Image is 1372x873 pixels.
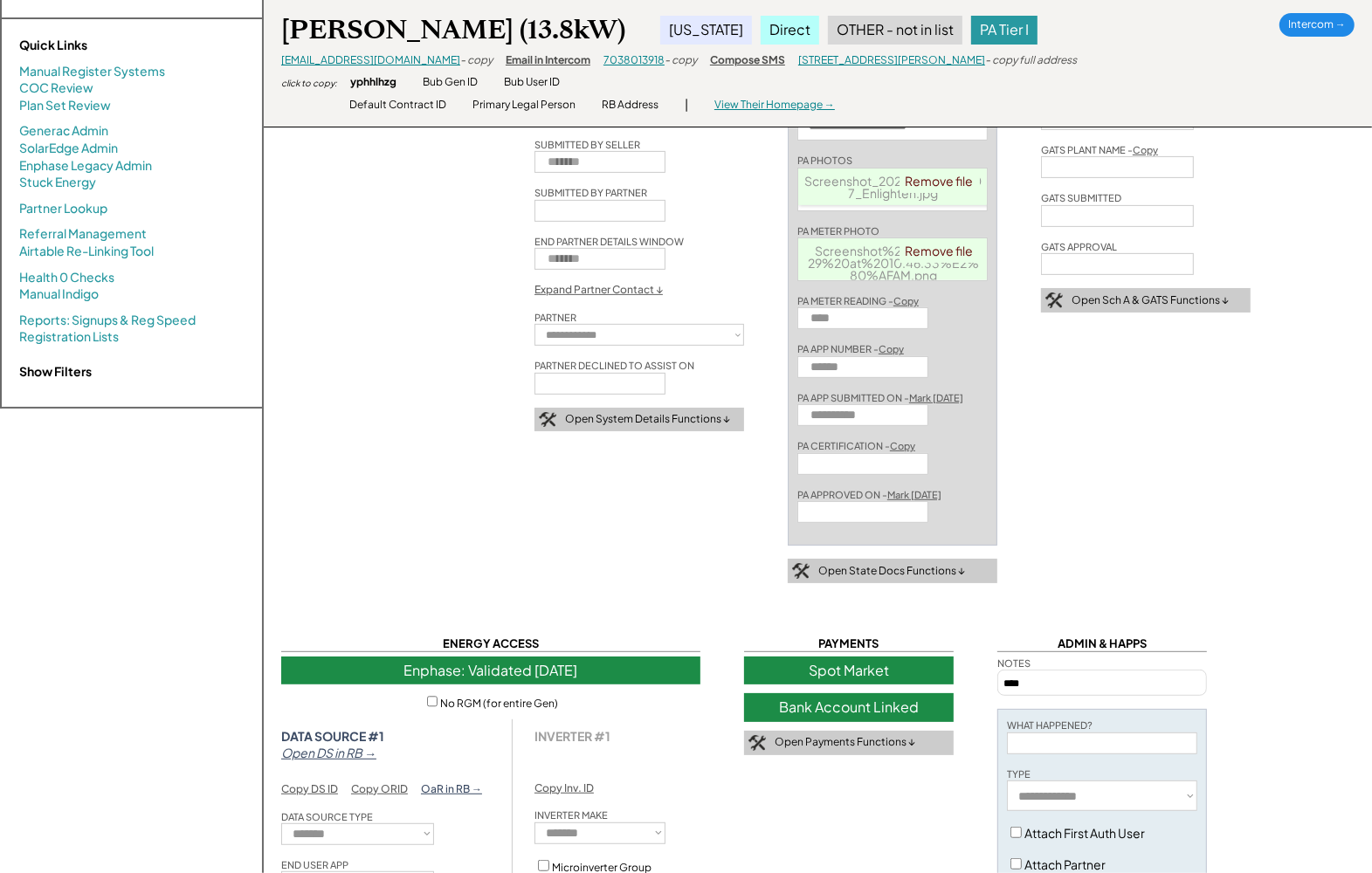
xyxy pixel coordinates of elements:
div: Enphase: Validated [DATE] [281,656,700,684]
div: DATA SOURCE TYPE [281,810,373,823]
div: ENERGY ACCESS [281,636,700,652]
div: Open Sch A & GATS Functions ↓ [1072,293,1229,308]
a: Registration Lists [19,328,119,346]
div: Bank Account Linked [744,693,954,721]
div: INVERTER MAKE [534,808,608,821]
div: Copy Inv. ID [534,781,594,796]
div: Intercom → [1279,13,1355,37]
em: Open DS in RB → [281,745,376,760]
div: PARTNER [534,311,576,324]
div: Bub User ID [504,75,560,90]
img: tool-icon.png [792,563,810,579]
div: [PERSON_NAME] (13.8kW) [281,13,625,47]
div: Open Payments Functions ↓ [775,735,915,750]
div: Expand Partner Contact ↓ [534,283,663,298]
div: Spot Market [744,656,954,684]
div: TYPE [1007,767,1031,780]
div: Quick Links [19,37,194,54]
a: Airtable Re-Linking Tool [19,243,154,260]
div: click to copy: [281,77,337,89]
div: PA APP NUMBER - [797,342,904,355]
div: ADMIN & HAPPS [997,636,1207,652]
img: tool-icon.png [539,412,556,428]
div: PARTNER DECLINED TO ASSIST ON [534,359,694,372]
a: Screenshot%202025-08-29%20at%2010.46.33%E2%80%AFAM.png [808,243,979,283]
div: PAYMENTS [744,636,954,652]
u: Copy [879,343,904,354]
a: [EMAIL_ADDRESS][DOMAIN_NAME] [281,53,460,66]
div: GATS PLANT NAME - [1041,143,1158,156]
div: Primary Legal Person [472,98,576,113]
a: COC Review [19,79,93,97]
strong: Show Filters [19,363,92,379]
strong: DATA SOURCE #1 [281,728,384,744]
a: Enphase Legacy Admin [19,157,152,175]
div: SUBMITTED BY SELLER [534,138,640,151]
u: Mark [DATE] [887,489,941,500]
div: Direct [761,16,819,44]
div: INVERTER #1 [534,728,610,744]
img: tool-icon.png [748,735,766,751]
a: Partner Lookup [19,200,107,217]
div: END PARTNER DETAILS WINDOW [534,235,684,248]
div: PA CERTIFICATION - [797,439,915,452]
label: Attach Partner [1024,856,1106,872]
div: OTHER - not in list [828,16,962,44]
u: Copy [890,440,915,451]
div: - copy [665,53,697,68]
u: Copy [893,295,919,306]
a: Reports: Signups & Reg Speed [19,312,196,329]
div: Open State Docs Functions ↓ [818,564,965,579]
a: Health 0 Checks [19,269,114,286]
u: Mark [DATE] [909,392,963,403]
div: Email in Intercom [506,53,590,68]
a: Remove file [900,168,980,193]
a: SolarEdge Admin [19,140,118,157]
div: Copy DS ID [281,782,338,797]
div: Copy ORID [351,782,408,797]
div: PA METER PHOTO [797,224,879,237]
a: 7038013918 [603,53,665,66]
div: PA METER READING - [797,294,919,307]
u: Copy [1133,144,1158,155]
label: No RGM (for entire Gen) [440,697,558,710]
div: Open System Details Functions ↓ [565,412,730,427]
a: [STREET_ADDRESS][PERSON_NAME] [798,53,985,66]
div: PA APP SUBMITTED ON - [797,391,963,404]
a: Stuck Energy [19,174,96,191]
div: RB Address [602,98,658,113]
a: Remove file [900,238,980,263]
a: Referral Management [19,225,147,243]
div: NOTES [997,656,1031,670]
div: PA PHOTOS [797,154,852,167]
div: WHAT HAPPENED? [1007,718,1093,732]
div: - copy [460,53,493,68]
div: [US_STATE] [660,16,752,44]
label: Attach First Auth User [1024,825,1145,841]
div: GATS SUBMITTED [1041,191,1121,204]
div: Bub Gen ID [423,75,478,90]
a: Plan Set Review [19,97,111,114]
div: GATS APPROVAL [1041,240,1117,253]
div: END USER APP [281,858,348,871]
a: Screenshot_20250727_133207_Enlighten.jpg [804,173,982,201]
a: Generac Admin [19,122,108,140]
a: Manual Register Systems [19,63,165,80]
div: | [685,96,688,113]
div: View Their Homepage → [714,98,835,113]
a: Manual Indigo [19,285,99,303]
div: Compose SMS [710,53,785,68]
img: tool-icon.png [1045,292,1063,308]
div: yphhlhzg [350,75,396,90]
div: Default Contract ID [349,98,446,113]
div: - copy full address [985,53,1077,68]
div: PA APPROVED ON - [797,488,941,501]
div: SUBMITTED BY PARTNER [534,186,647,199]
div: PA Tier I [971,16,1038,44]
div: OaR in RB → [421,782,482,797]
